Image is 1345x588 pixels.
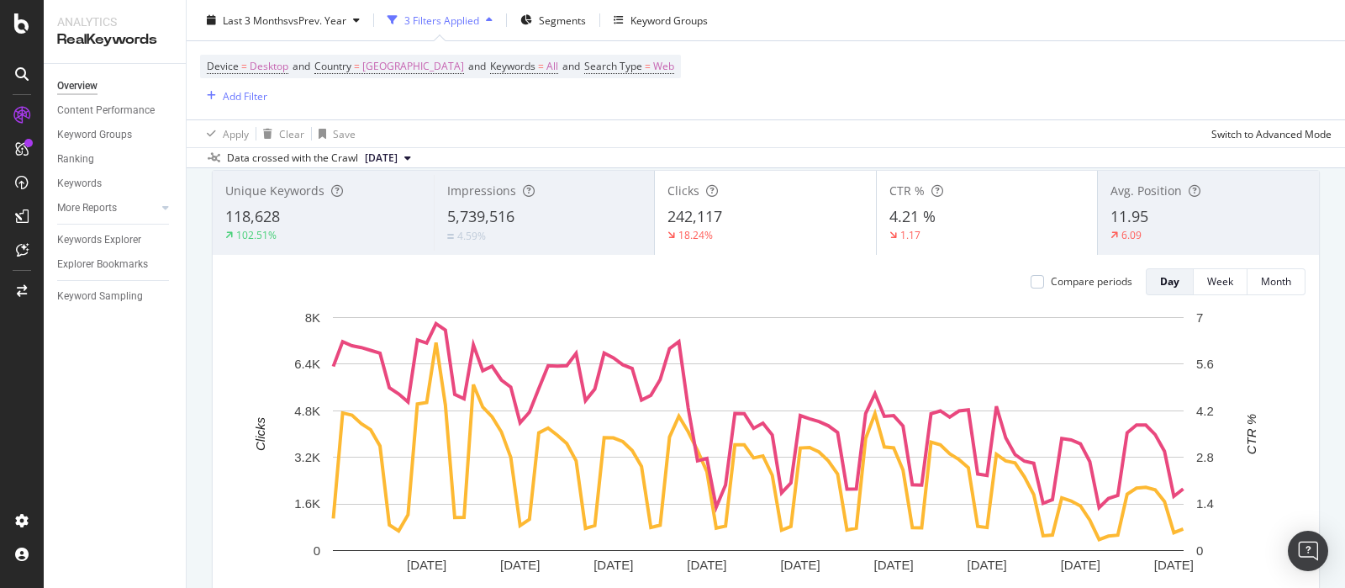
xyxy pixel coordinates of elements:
div: 1.17 [900,228,920,242]
div: Overview [57,77,98,95]
text: [DATE] [1154,558,1194,572]
span: Desktop [250,55,288,78]
button: 3 Filters Applied [381,7,499,34]
text: 3.2K [294,450,320,464]
a: Content Performance [57,102,174,119]
span: Search Type [584,59,642,73]
span: = [538,59,544,73]
a: Keywords Explorer [57,231,174,249]
text: [DATE] [500,558,540,572]
span: CTR % [889,183,925,199]
span: and [562,59,580,73]
span: Last 3 Months [223,13,288,27]
button: Last 3 MonthsvsPrev. Year [200,7,367,34]
button: Apply [200,120,249,147]
span: 2025 Jul. 31st [365,151,398,166]
a: Explorer Bookmarks [57,256,174,273]
button: [DATE] [358,148,418,168]
text: [DATE] [780,558,820,572]
span: 5,739,516 [447,206,514,226]
text: 7 [1196,310,1203,325]
span: Segments [539,13,586,27]
span: and [293,59,310,73]
text: [DATE] [687,558,726,572]
div: Week [1207,274,1233,289]
span: = [354,59,360,73]
div: Keywords Explorer [57,231,141,249]
div: Open Intercom Messenger [1288,531,1328,571]
div: Data crossed with the Crawl [227,151,358,166]
div: Clear [279,126,304,140]
text: 4.2 [1196,404,1214,418]
button: Save [312,120,356,147]
img: Equal [447,234,454,239]
span: Keywords [490,59,535,73]
text: [DATE] [407,558,446,572]
span: = [241,59,247,73]
a: Overview [57,77,174,95]
button: Switch to Advanced Mode [1205,120,1332,147]
text: [DATE] [968,558,1007,572]
span: 242,117 [667,206,722,226]
div: Keyword Groups [57,126,132,144]
div: Keyword Groups [630,13,708,27]
text: Clicks [253,416,267,450]
span: [GEOGRAPHIC_DATA] [362,55,464,78]
div: Month [1261,274,1291,289]
text: 2.8 [1196,450,1214,464]
button: Add Filter [200,86,267,106]
button: Clear [256,120,304,147]
div: Keyword Sampling [57,288,143,305]
span: and [468,59,486,73]
text: 0 [1196,543,1203,558]
span: All [546,55,558,78]
span: Unique Keywords [225,183,324,199]
button: Segments [514,7,593,34]
text: 4.8K [294,404,320,418]
span: Device [207,59,239,73]
span: 118,628 [225,206,280,226]
text: 5.6 [1196,357,1214,371]
div: Keywords [57,175,102,193]
div: Compare periods [1051,274,1132,289]
div: 102.51% [236,228,277,242]
div: Ranking [57,151,94,168]
span: Web [653,55,674,78]
button: Keyword Groups [607,7,715,34]
text: 8K [305,310,320,325]
span: 4.21 % [889,206,936,226]
div: 3 Filters Applied [404,13,479,27]
text: CTR % [1244,414,1258,454]
div: Switch to Advanced Mode [1211,126,1332,140]
span: Country [314,59,351,73]
span: Clicks [667,183,699,199]
a: More Reports [57,199,157,217]
div: Explorer Bookmarks [57,256,148,273]
div: Analytics [57,13,172,30]
div: Apply [223,126,249,140]
div: Content Performance [57,102,155,119]
button: Week [1194,268,1247,295]
text: [DATE] [593,558,633,572]
text: [DATE] [873,558,913,572]
span: = [645,59,651,73]
text: 0 [314,543,320,558]
div: More Reports [57,199,117,217]
div: 4.59% [457,229,486,243]
span: 11.95 [1110,206,1148,226]
div: Day [1160,274,1179,289]
text: 1.6K [294,496,320,511]
span: Impressions [447,183,516,199]
div: 6.09 [1121,228,1142,242]
a: Keywords [57,175,174,193]
a: Ranking [57,151,174,168]
div: RealKeywords [57,30,172,50]
div: 18.24% [678,228,713,242]
a: Keyword Groups [57,126,174,144]
a: Keyword Sampling [57,288,174,305]
span: vs Prev. Year [288,13,346,27]
text: [DATE] [1061,558,1100,572]
text: 6.4K [294,357,320,371]
span: Avg. Position [1110,183,1182,199]
button: Month [1247,268,1305,295]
